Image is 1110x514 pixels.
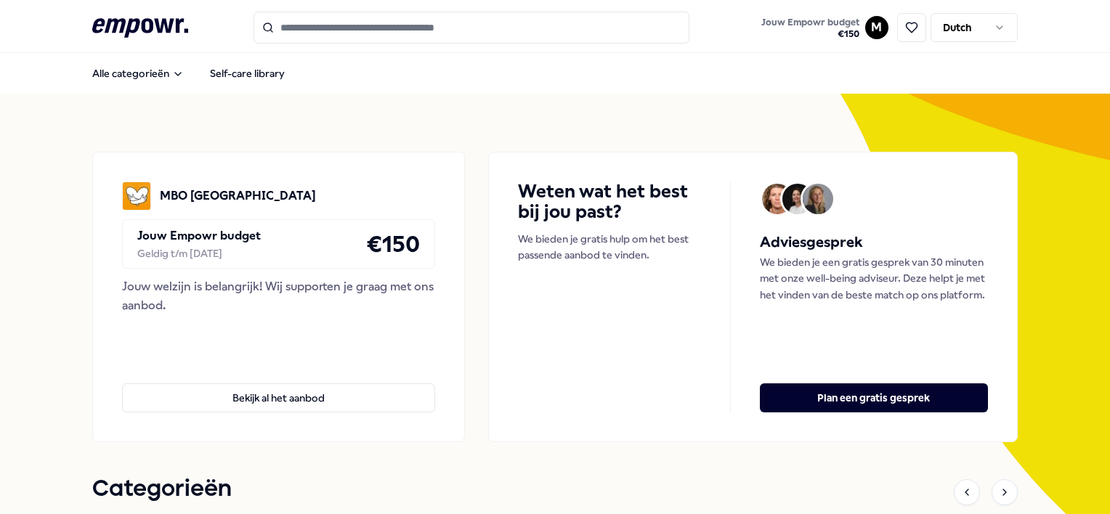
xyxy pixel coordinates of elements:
[760,383,988,412] button: Plan een gratis gesprek
[137,245,261,261] div: Geldig t/m [DATE]
[366,226,420,262] h4: € 150
[198,59,296,88] a: Self-care library
[758,14,862,43] button: Jouw Empowr budget€150
[254,12,689,44] input: Search for products, categories or subcategories
[761,17,859,28] span: Jouw Empowr budget
[137,227,261,245] p: Jouw Empowr budget
[122,181,151,211] img: MBO Amersfoort
[81,59,195,88] button: Alle categorieën
[518,231,700,264] p: We bieden je gratis hulp om het best passende aanbod te vinden.
[81,59,296,88] nav: Main
[865,16,888,39] button: M
[762,184,793,214] img: Avatar
[518,181,700,222] h4: Weten wat het best bij jou past?
[122,383,435,412] button: Bekijk al het aanbod
[122,277,435,314] div: Jouw welzijn is belangrijk! Wij supporten je graag met ons aanbod.
[782,184,813,214] img: Avatar
[760,254,988,303] p: We bieden je een gratis gesprek van 30 minuten met onze well-being adviseur. Deze helpt je met he...
[760,231,988,254] h5: Adviesgesprek
[122,360,435,412] a: Bekijk al het aanbod
[803,184,833,214] img: Avatar
[92,471,232,507] h1: Categorieën
[160,187,316,205] p: MBO [GEOGRAPHIC_DATA]
[761,28,859,40] span: € 150
[755,12,865,43] a: Jouw Empowr budget€150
